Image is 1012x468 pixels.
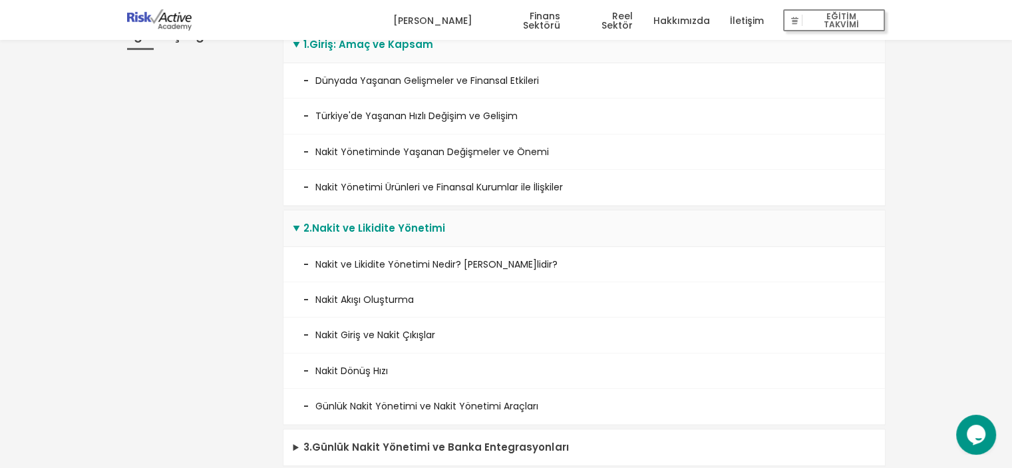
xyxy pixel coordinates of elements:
li: Nakit ve Likidite Yönetimi Nedir? [PERSON_NAME]lidir? [283,247,885,282]
li: Dünyada Yaşanan Gelişmeler ve Finansal Etkileri [283,63,885,99]
li: Nakit Yönetimi Ürünleri ve Finansal Kurumlar ile İlişkiler [283,170,885,205]
li: Nakit Akışı Oluşturma [283,282,885,318]
a: Hakkımızda [653,1,709,41]
a: İletişim [729,1,763,41]
a: Reel Sektör [580,1,633,41]
summary: 3.Günlük Nakit Yönetimi ve Banka Entegrasyonları [283,429,885,466]
iframe: chat widget [956,415,999,455]
span: EĞİTİM TAKVİMİ [802,11,880,30]
summary: 1.Giriş: Amaç ve Kapsam [283,27,885,63]
a: Finans Sektörü [492,1,560,41]
button: EĞİTİM TAKVİMİ [783,9,885,32]
a: EĞİTİM TAKVİMİ [783,1,885,41]
summary: 2.Nakit ve Likidite Yönetimi [283,210,885,247]
li: Nakit Dönüş Hızı [283,353,885,389]
li: Günlük Nakit Yönetimi ve Nakit Yönetimi Araçları [283,389,885,424]
img: logo-dark.png [127,9,192,31]
a: [PERSON_NAME] [393,1,472,41]
li: Nakit Yönetiminde Yaşanan Değişmeler ve Önemi [283,134,885,170]
li: Türkiye'de Yaşanan Hızlı Değişim ve Gelişim [283,99,885,134]
li: Nakit Giriş ve Nakit Çıkışlar [283,318,885,353]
